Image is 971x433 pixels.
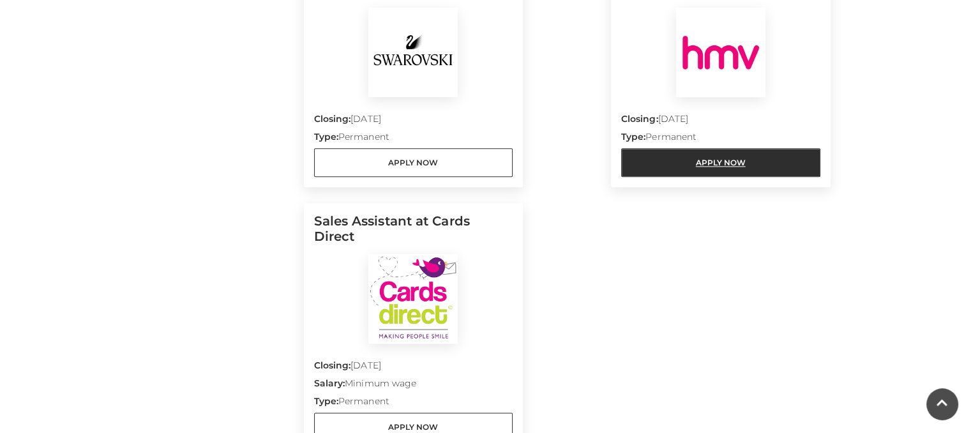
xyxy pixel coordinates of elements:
[621,130,820,148] p: Permanent
[314,213,513,254] h5: Sales Assistant at Cards Direct
[621,131,645,142] strong: Type:
[314,377,345,389] strong: Salary:
[368,254,458,344] img: Cards Direct
[621,148,820,177] a: Apply Now
[314,359,513,377] p: [DATE]
[676,8,765,97] img: HMV
[314,360,351,371] strong: Closing:
[314,112,513,130] p: [DATE]
[314,395,513,413] p: Permanent
[621,112,820,130] p: [DATE]
[314,395,338,407] strong: Type:
[314,130,513,148] p: Permanent
[368,8,458,97] img: Swarovski
[314,131,338,142] strong: Type:
[314,113,351,125] strong: Closing:
[621,113,658,125] strong: Closing:
[314,148,513,177] a: Apply Now
[314,377,513,395] p: Minimum wage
